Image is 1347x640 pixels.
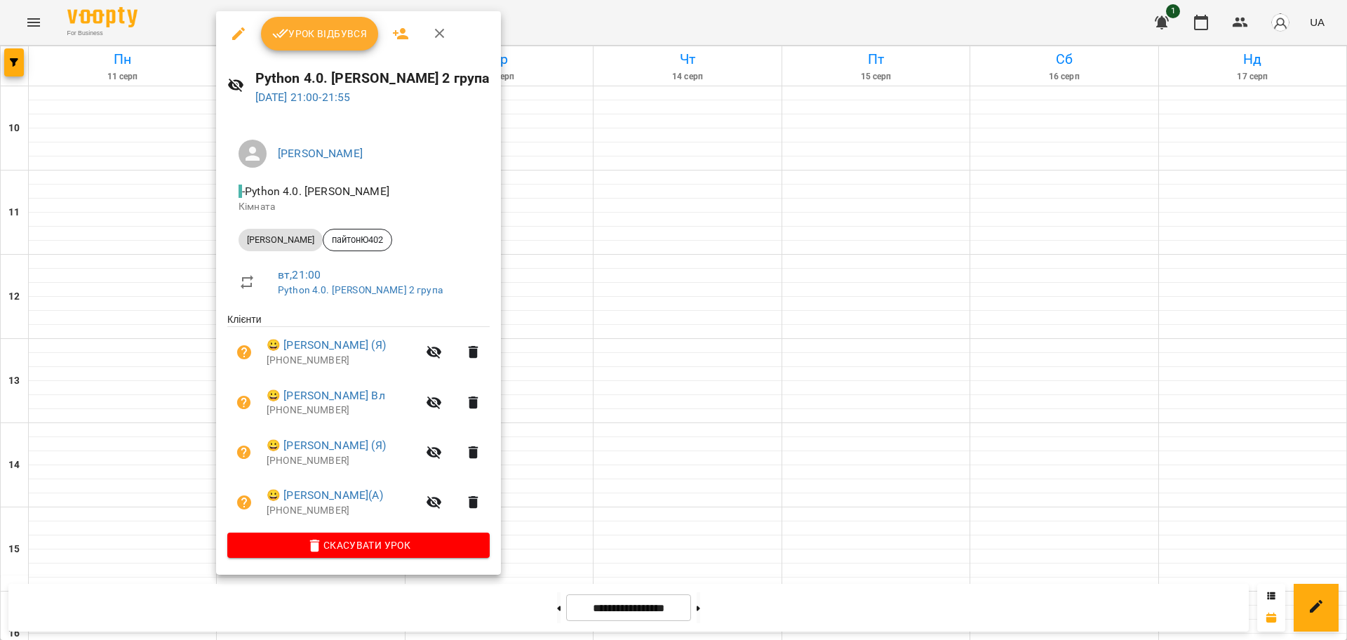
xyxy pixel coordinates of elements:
[227,312,490,533] ul: Клієнти
[227,436,261,469] button: Візит ще не сплачено. Додати оплату?
[278,268,321,281] a: вт , 21:00
[267,337,386,354] a: 😀 [PERSON_NAME] (Я)
[267,437,386,454] a: 😀 [PERSON_NAME] (Я)
[239,234,323,246] span: [PERSON_NAME]
[227,386,261,420] button: Візит ще не сплачено. Додати оплату?
[239,200,478,214] p: Кімната
[272,25,368,42] span: Урок відбувся
[227,335,261,369] button: Візит ще не сплачено. Додати оплату?
[267,454,417,468] p: [PHONE_NUMBER]
[278,284,443,295] a: Python 4.0. [PERSON_NAME] 2 група
[261,17,379,51] button: Урок відбувся
[267,404,417,418] p: [PHONE_NUMBER]
[227,533,490,558] button: Скасувати Урок
[239,537,478,554] span: Скасувати Урок
[255,67,490,89] h6: Python 4.0. [PERSON_NAME] 2 група
[267,354,417,368] p: [PHONE_NUMBER]
[227,486,261,519] button: Візит ще не сплачено. Додати оплату?
[323,234,391,246] span: пайтонЮ402
[267,504,417,518] p: [PHONE_NUMBER]
[323,229,392,251] div: пайтонЮ402
[267,387,385,404] a: 😀 [PERSON_NAME] Вл
[278,147,363,160] a: [PERSON_NAME]
[267,487,383,504] a: 😀 [PERSON_NAME](А)
[255,91,351,104] a: [DATE] 21:00-21:55
[239,185,392,198] span: - Python 4.0. [PERSON_NAME]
